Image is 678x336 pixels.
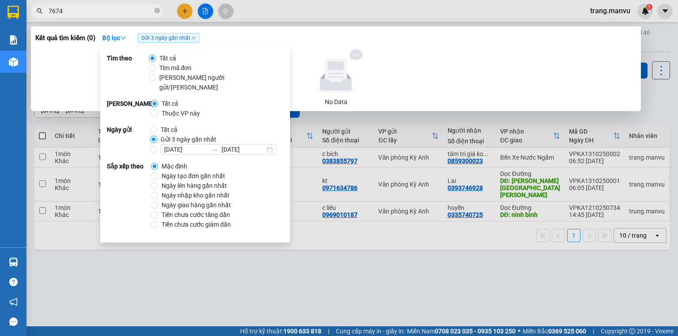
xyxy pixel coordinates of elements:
span: [PERSON_NAME] người gửi/[PERSON_NAME] [156,73,280,92]
span: to [211,146,218,153]
span: Gửi 3 ngày gần nhất [157,134,220,144]
img: warehouse-icon [9,258,18,267]
span: search [37,8,43,14]
span: Ngày tạo đơn gần nhất [158,171,229,181]
input: Ngày kết thúc [222,145,265,154]
h3: Kết quả tìm kiếm ( 0 ) [35,34,95,43]
span: message [9,317,18,326]
span: Tiền chưa cước giảm dần [158,220,234,229]
span: Ngày lên hàng gần nhất [158,181,230,190]
img: logo-vxr [8,6,19,19]
span: Mặc định [158,161,191,171]
span: Tiền chưa cước tăng dần [158,210,234,220]
span: Ngày giao hàng gần nhất [158,200,234,210]
strong: Tìm theo [107,53,149,92]
span: close-circle [154,8,160,13]
div: No Data [39,97,633,107]
span: Tất cả [156,53,180,63]
input: Tìm tên, số ĐT hoặc mã đơn [49,6,153,16]
img: solution-icon [9,35,18,45]
input: Ngày bắt đầu [164,145,207,154]
img: warehouse-icon [9,57,18,67]
span: down [120,35,126,41]
span: Tất cả [158,99,182,108]
span: swap-right [211,146,218,153]
strong: Sắp xếp theo [107,161,151,229]
span: Tìm mã đơn [156,63,196,73]
strong: [PERSON_NAME] [107,99,151,118]
span: close-circle [154,7,160,15]
span: question-circle [9,278,18,286]
span: close [192,36,196,40]
button: Bộ lọcdown [95,31,133,45]
span: Gửi 3 ngày gần nhất [138,33,200,43]
span: Ngày nhập kho gần nhất [158,190,233,200]
span: Thuộc VP này [158,108,203,118]
span: Tất cả [157,125,181,134]
strong: Ngày gửi [107,125,150,155]
span: notification [9,298,18,306]
strong: Bộ lọc [102,34,126,41]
